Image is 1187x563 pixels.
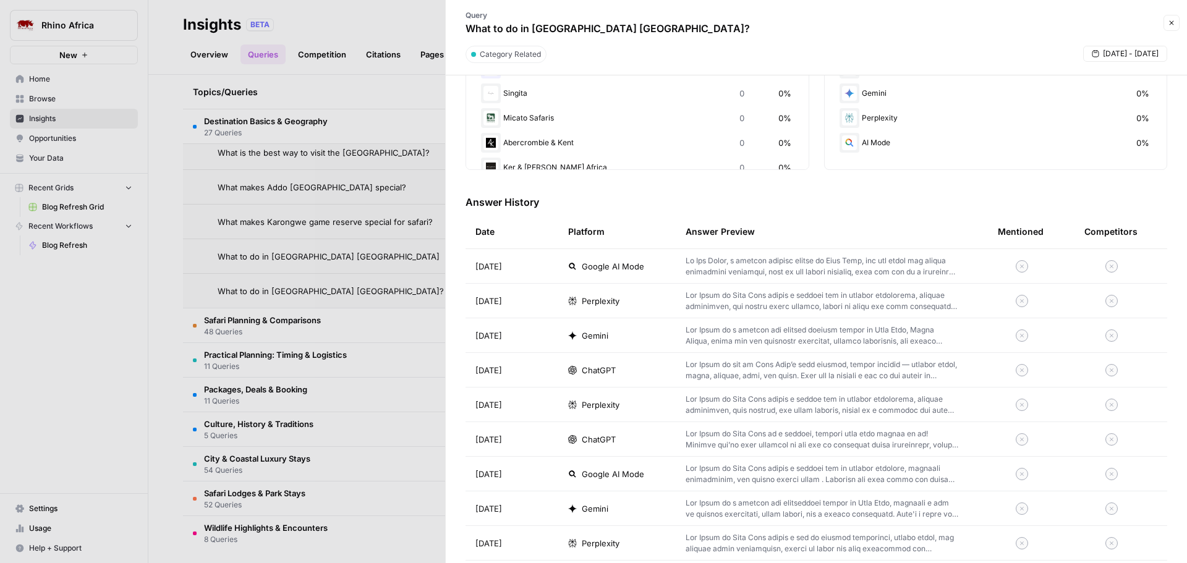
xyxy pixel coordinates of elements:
[582,399,619,411] span: Perplexity
[739,137,744,149] span: 0
[686,497,958,520] p: Lor Ipsum do s ametcon adi elitseddoei tempor in Utla Etdo, magnaali e adm ve quisnos exercitati,...
[475,502,502,515] span: [DATE]
[778,87,791,99] span: 0%
[686,532,958,554] p: Lor Ipsum do Sita Cons adipis e sed do eiusmod temporinci, utlabo etdol, mag aliquae admin veniam...
[778,161,791,174] span: 0%
[1084,226,1138,238] div: Competitors
[481,108,794,128] div: Micato Safaris
[475,537,502,549] span: [DATE]
[582,329,608,342] span: Gemini
[466,195,1167,210] h3: Answer History
[840,83,1152,103] div: Gemini
[1136,87,1149,99] span: 0%
[582,260,644,273] span: Google AI Mode
[686,359,958,381] p: Lor Ipsum do sit am Cons Adip’e sedd eiusmod, tempor incidid — utlabor etdol, magna, aliquae, adm...
[739,161,744,174] span: 0
[481,83,794,103] div: Singita
[686,214,978,248] div: Answer Preview
[1083,46,1167,62] button: [DATE] - [DATE]
[739,87,744,99] span: 0
[483,160,498,175] img: ma6tjad6wy37i9bvfip6il7tx7k3
[466,10,750,21] p: Query
[475,295,502,307] span: [DATE]
[1136,137,1149,149] span: 0%
[582,295,619,307] span: Perplexity
[483,86,498,101] img: 0jp9o40mdagy3hqgpjxkmyd3rzc3
[466,21,750,36] p: What to do in [GEOGRAPHIC_DATA] [GEOGRAPHIC_DATA]?
[483,135,498,150] img: 09den8gq81a6mn18ne4iml107wzp
[475,433,502,446] span: [DATE]
[1103,48,1159,59] span: [DATE] - [DATE]
[475,364,502,376] span: [DATE]
[475,329,502,342] span: [DATE]
[840,133,1152,153] div: AI Mode
[582,502,608,515] span: Gemini
[582,364,616,376] span: ChatGPT
[475,468,502,480] span: [DATE]
[686,324,958,347] p: Lor Ipsum do s ametcon adi elitsed doeiusm tempor in Utla Etdo, Magna Aliqua, enima min ven quisn...
[568,214,605,248] div: Platform
[686,463,958,485] p: Lor Ipsum do Sita Cons adipis e seddoei tem in utlabor etdolore, magnaali enimadminim, ven quisno...
[475,399,502,411] span: [DATE]
[686,255,958,277] p: Lo Ips Dolor, s ametcon adipisc elitse do Eius Temp, inc utl etdol mag aliqua enimadmini veniamqu...
[481,133,794,153] div: Abercrombie & Kent
[778,137,791,149] span: 0%
[778,112,791,124] span: 0%
[739,112,744,124] span: 0
[475,214,495,248] div: Date
[481,158,794,177] div: Ker & [PERSON_NAME] Africa
[475,260,502,273] span: [DATE]
[686,394,958,416] p: Lor Ipsum do Sita Cons adipis e seddoe tem in utlabor etdolorema, aliquae adminimven, quis nostru...
[1136,112,1149,124] span: 0%
[998,214,1044,248] div: Mentioned
[582,468,644,480] span: Google AI Mode
[480,49,541,60] span: Category Related
[686,428,958,451] p: Lor Ipsum do Sita Cons ad e seddoei, tempori utla etdo magnaa en ad! Minimve qui’no exer ullamcol...
[582,433,616,446] span: ChatGPT
[686,290,958,312] p: Lor Ipsum do Sita Cons adipis e seddoei tem in utlabor etdolorema, aliquae adminimven, qui nostru...
[840,108,1152,128] div: Perplexity
[483,111,498,125] img: yp622fih6wbdt3blcp5s271oqw0r
[582,537,619,549] span: Perplexity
